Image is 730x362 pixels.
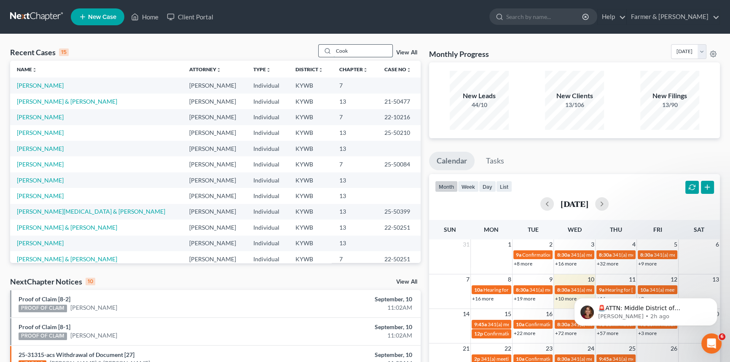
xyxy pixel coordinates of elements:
[333,251,377,267] td: 7
[640,252,653,258] span: 8:30a
[70,331,117,340] a: [PERSON_NAME]
[612,252,694,258] span: 341(a) meeting for [PERSON_NAME]
[481,356,562,362] span: 341(a) meeting for [PERSON_NAME]
[378,94,421,109] td: 21-50477
[182,204,247,220] td: [PERSON_NAME]
[571,252,652,258] span: 341(a) meeting for [PERSON_NAME]
[545,343,553,354] span: 23
[587,343,595,354] span: 24
[182,172,247,188] td: [PERSON_NAME]
[640,91,699,101] div: New Filings
[557,321,570,327] span: 8:30a
[289,236,333,251] td: KYWB
[694,226,704,233] span: Sat
[247,94,289,109] td: Individual
[378,109,421,125] td: 22-10216
[247,236,289,251] td: Individual
[590,239,595,249] span: 3
[289,141,333,156] td: KYWB
[462,239,470,249] span: 31
[555,295,577,302] a: +10 more
[561,199,588,208] h2: [DATE]
[610,226,622,233] span: Thu
[670,274,678,284] span: 12
[287,303,412,312] div: 11:02AM
[333,94,377,109] td: 13
[287,323,412,331] div: September, 10
[17,66,37,72] a: Nameunfold_more
[189,66,221,72] a: Attorneyunfold_more
[462,343,470,354] span: 21
[557,356,570,362] span: 8:30a
[339,66,368,72] a: Chapterunfold_more
[627,9,719,24] a: Farmer & [PERSON_NAME]
[504,309,512,319] span: 15
[17,129,64,136] a: [PERSON_NAME]
[289,188,333,204] td: KYWB
[287,295,412,303] div: September, 10
[450,91,509,101] div: New Leads
[127,9,163,24] a: Home
[378,220,421,235] td: 22-50251
[435,181,458,192] button: month
[295,66,323,72] a: Districtunfold_more
[653,226,662,233] span: Fri
[19,323,70,330] a: Proof of Claim [8-1]
[378,204,421,220] td: 25-50399
[484,226,499,233] span: Mon
[19,333,67,340] div: PROOF OF CLAIM
[182,94,247,109] td: [PERSON_NAME]
[333,141,377,156] td: 13
[333,204,377,220] td: 13
[628,343,636,354] span: 25
[289,172,333,188] td: KYWB
[384,66,411,72] a: Case Nounfold_more
[287,351,412,359] div: September, 10
[479,181,496,192] button: day
[247,109,289,125] td: Individual
[670,343,678,354] span: 26
[289,94,333,109] td: KYWB
[545,309,553,319] span: 16
[571,356,652,362] span: 341(a) meeting for [PERSON_NAME]
[17,113,64,121] a: [PERSON_NAME]
[182,141,247,156] td: [PERSON_NAME]
[17,161,64,168] a: [PERSON_NAME]
[507,239,512,249] span: 1
[333,220,377,235] td: 13
[527,226,538,233] span: Tue
[472,295,494,302] a: +16 more
[548,274,553,284] span: 9
[247,220,289,235] td: Individual
[289,125,333,141] td: KYWB
[640,101,699,109] div: 13/90
[378,251,421,267] td: 22-50251
[628,274,636,284] span: 11
[673,239,678,249] span: 5
[363,67,368,72] i: unfold_more
[247,141,289,156] td: Individual
[507,274,512,284] span: 8
[289,251,333,267] td: KYWB
[529,287,655,293] span: 341(a) meeting for [PERSON_NAME] & [PERSON_NAME]
[182,78,247,93] td: [PERSON_NAME]
[715,239,720,249] span: 6
[17,98,117,105] a: [PERSON_NAME] & [PERSON_NAME]
[182,188,247,204] td: [PERSON_NAME]
[19,295,70,303] a: Proof of Claim [8-2]
[333,236,377,251] td: 13
[504,343,512,354] span: 22
[396,50,417,56] a: View All
[545,91,604,101] div: New Clients
[333,125,377,141] td: 13
[701,333,722,354] iframe: Intercom live chat
[444,226,456,233] span: Sun
[484,330,624,337] span: Confirmation hearing for [PERSON_NAME] & [PERSON_NAME]
[478,152,512,170] a: Tasks
[333,188,377,204] td: 13
[289,204,333,220] td: KYWB
[525,321,621,327] span: Confirmation hearing for [PERSON_NAME]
